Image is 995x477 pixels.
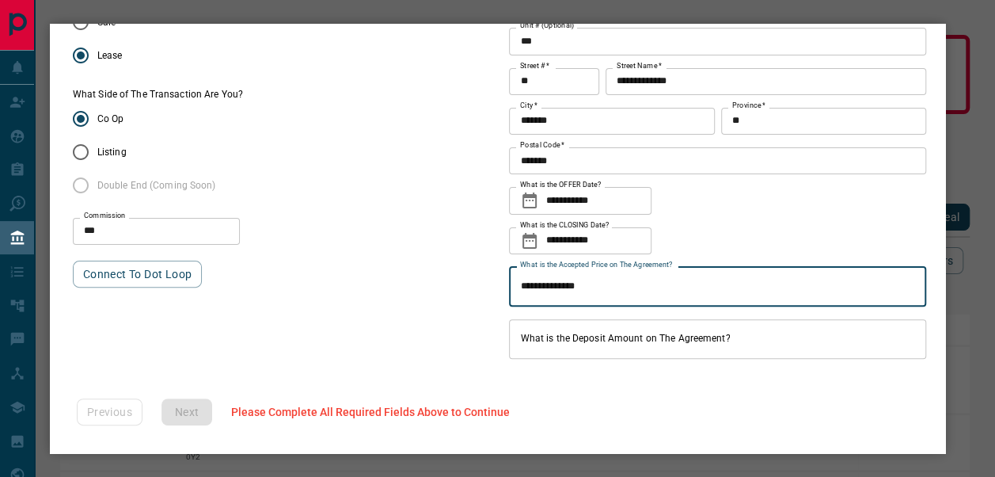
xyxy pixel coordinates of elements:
[520,21,574,31] label: Unit # (Optional)
[97,178,216,193] span: Double End (Coming Soon)
[84,211,126,221] label: Commission
[732,101,765,111] label: Province
[520,180,601,190] label: What is the OFFER Date?
[97,48,123,63] span: Lease
[97,112,124,126] span: Co Op
[73,261,203,288] button: Connect to Dot Loop
[97,145,127,159] span: Listing
[520,220,609,231] label: What is the CLOSING Date?
[231,406,510,418] span: Please Complete All Required Fields Above to Continue
[520,101,537,111] label: City
[520,61,549,71] label: Street #
[73,88,243,101] label: What Side of The Transaction Are You?
[520,260,673,270] label: What is the Accepted Price on The Agreement?
[617,61,662,71] label: Street Name
[520,140,564,151] label: Postal Code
